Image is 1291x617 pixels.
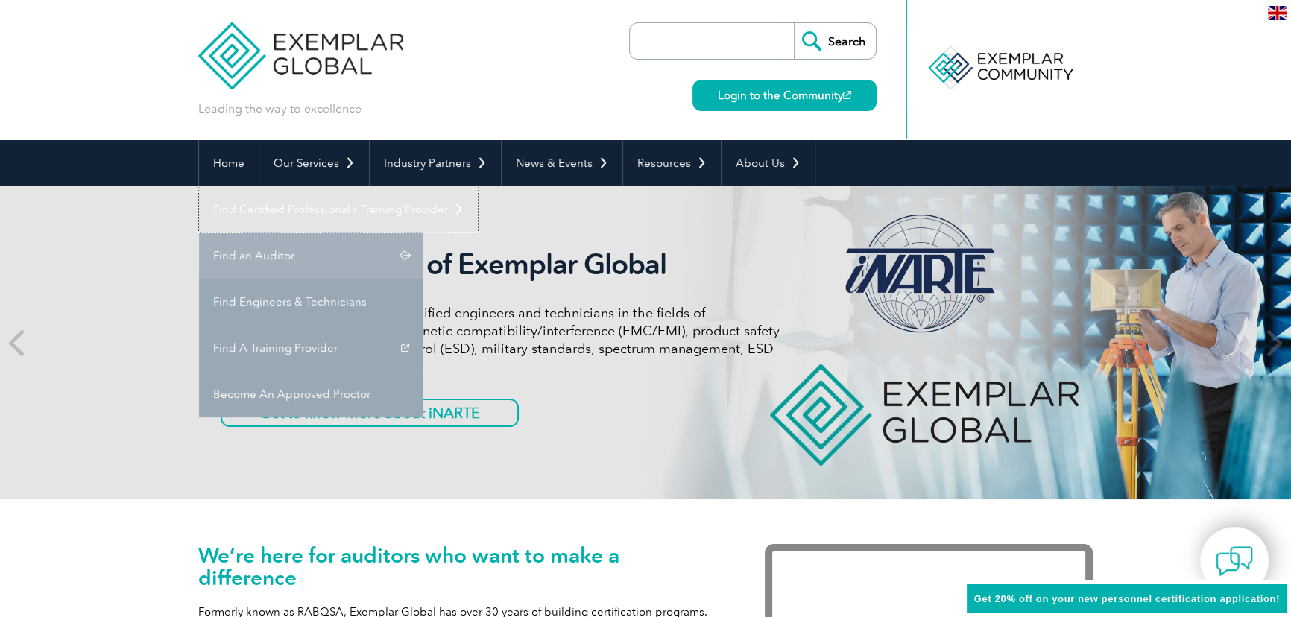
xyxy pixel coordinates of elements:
a: Industry Partners [370,140,501,186]
p: iNARTE certifications are for qualified engineers and technicians in the fields of telecommunicat... [221,304,780,376]
a: Find an Auditor [199,232,423,279]
a: Our Services [259,140,369,186]
h1: We’re here for auditors who want to make a difference [198,544,720,589]
a: News & Events [502,140,622,186]
a: About Us [722,140,815,186]
a: Find Engineers & Technicians [199,279,423,325]
img: contact-chat.png [1216,542,1253,580]
img: en [1268,6,1287,20]
a: Find Certified Professional / Training Provider [199,186,478,232]
a: Home [199,140,259,186]
p: Leading the way to excellence [198,101,362,117]
input: Search [794,23,876,59]
a: Resources [623,140,721,186]
span: Get 20% off on your new personnel certification application! [974,593,1280,604]
img: open_square.png [843,91,851,99]
h2: iNARTE is a Part of Exemplar Global [221,247,780,282]
a: Find A Training Provider [199,325,423,371]
a: Become An Approved Proctor [199,371,423,417]
a: Login to the Community [692,80,877,111]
